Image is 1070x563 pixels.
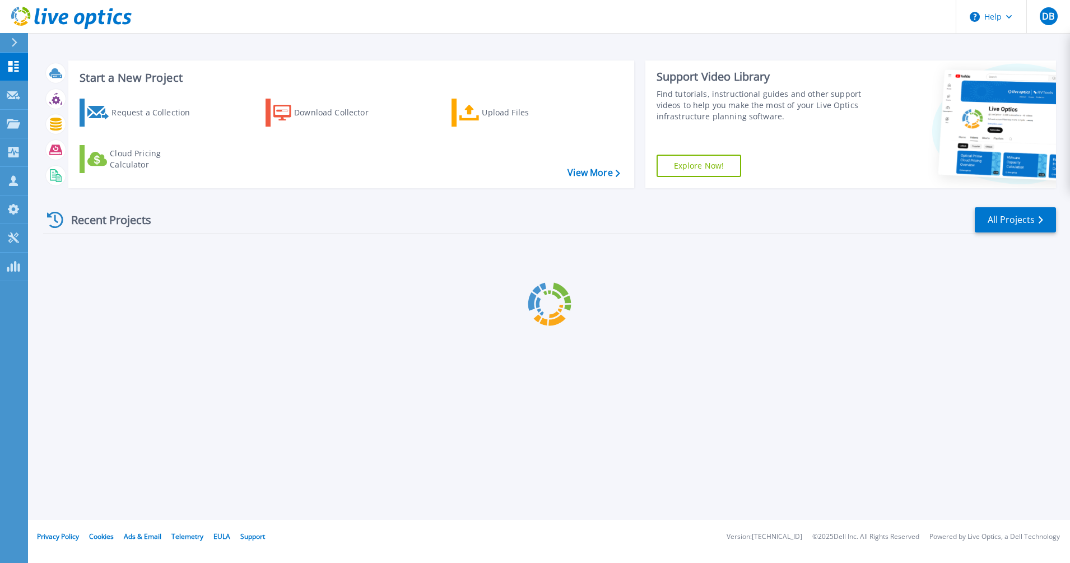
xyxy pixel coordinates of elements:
[727,533,802,541] li: Version: [TECHNICAL_ID]
[1042,12,1054,21] span: DB
[929,533,1060,541] li: Powered by Live Optics, a Dell Technology
[294,101,384,124] div: Download Collector
[110,148,199,170] div: Cloud Pricing Calculator
[812,533,919,541] li: © 2025 Dell Inc. All Rights Reserved
[240,532,265,541] a: Support
[37,532,79,541] a: Privacy Policy
[111,101,201,124] div: Request a Collection
[657,69,866,84] div: Support Video Library
[171,532,203,541] a: Telemetry
[657,89,866,122] div: Find tutorials, instructional guides and other support videos to help you make the most of your L...
[266,99,390,127] a: Download Collector
[452,99,576,127] a: Upload Files
[482,101,571,124] div: Upload Files
[124,532,161,541] a: Ads & Email
[80,72,620,84] h3: Start a New Project
[657,155,742,177] a: Explore Now!
[213,532,230,541] a: EULA
[975,207,1056,232] a: All Projects
[89,532,114,541] a: Cookies
[567,167,620,178] a: View More
[80,99,204,127] a: Request a Collection
[43,206,166,234] div: Recent Projects
[80,145,204,173] a: Cloud Pricing Calculator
